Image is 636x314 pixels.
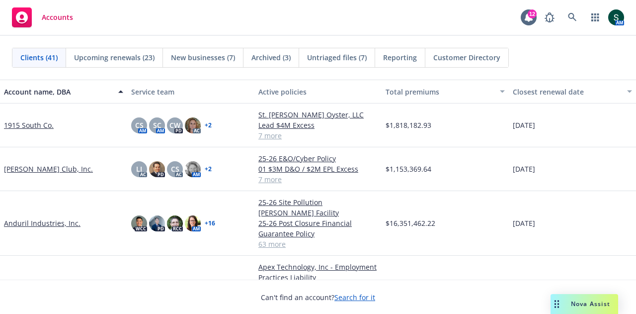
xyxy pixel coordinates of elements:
a: Lead $4M Excess [258,120,378,130]
a: Report a Bug [540,7,559,27]
a: Apex Technology, Inc - Employment Practices Liability [258,262,378,283]
span: CW [169,120,180,130]
button: Nova Assist [551,294,618,314]
span: Customer Directory [433,52,500,63]
img: photo [185,117,201,133]
div: Closest renewal date [513,87,621,97]
div: 12 [528,9,537,18]
span: [DATE] [513,218,535,228]
a: + 2 [205,166,212,172]
span: Can't find an account? [261,292,375,303]
div: Drag to move [551,294,563,314]
a: 63 more [258,239,378,249]
a: [PERSON_NAME] Club, Inc. [4,164,93,174]
img: photo [608,9,624,25]
span: [DATE] [513,120,535,130]
span: SC [153,120,161,130]
span: $1,153,369.64 [386,164,431,174]
button: Closest renewal date [509,80,636,104]
span: New businesses (7) [171,52,235,63]
a: Anduril Industries, Inc. [4,218,80,228]
span: $1,818,182.93 [386,120,431,130]
span: Untriaged files (7) [307,52,367,63]
img: photo [149,215,165,231]
div: Service team [131,87,250,97]
span: [DATE] [513,164,535,174]
a: 1915 South Co. [4,120,54,130]
a: St. [PERSON_NAME] Oyster, LLC [258,109,378,120]
span: Upcoming renewals (23) [74,52,155,63]
span: Archived (3) [251,52,291,63]
span: CS [171,164,179,174]
div: Active policies [258,87,378,97]
img: photo [167,215,183,231]
span: Nova Assist [571,300,610,308]
a: 25-26 Post Closure Financial Guarantee Policy [258,218,378,239]
button: Service team [127,80,254,104]
button: Total premiums [382,80,509,104]
span: Clients (41) [20,52,58,63]
a: 01 $3M D&O / $2M EPL Excess [258,164,378,174]
img: photo [131,215,147,231]
span: Reporting [383,52,417,63]
a: 25-26 E&O/Cyber Policy [258,153,378,164]
a: Accounts [8,3,77,31]
img: photo [185,215,201,231]
span: CS [135,120,144,130]
img: photo [185,161,201,177]
a: 7 more [258,130,378,141]
a: + 16 [205,220,215,226]
div: Total premiums [386,87,494,97]
span: LI [136,164,142,174]
span: Accounts [42,13,73,21]
a: Search for it [334,293,375,302]
span: $16,351,462.22 [386,218,435,228]
button: Active policies [254,80,382,104]
a: Search [562,7,582,27]
a: Switch app [585,7,605,27]
div: Account name, DBA [4,87,112,97]
a: 25-26 Site Pollution [PERSON_NAME] Facility [258,197,378,218]
a: + 2 [205,122,212,128]
a: 7 more [258,174,378,185]
img: photo [149,161,165,177]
